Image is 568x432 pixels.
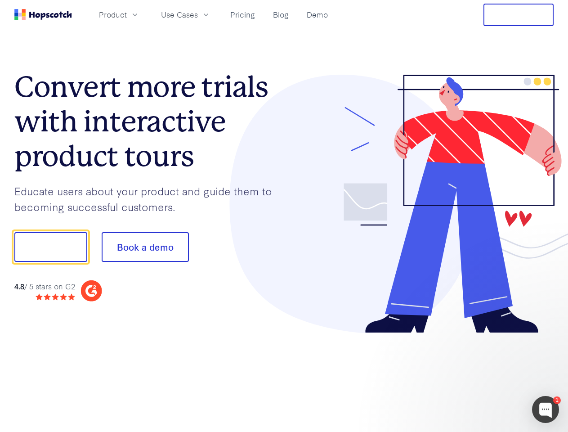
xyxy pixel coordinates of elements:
span: Product [99,9,127,20]
button: Free Trial [483,4,554,26]
button: Product [94,7,145,22]
button: Book a demo [102,232,189,262]
p: Educate users about your product and guide them to becoming successful customers. [14,183,284,214]
a: Home [14,9,72,20]
a: Demo [303,7,331,22]
a: Pricing [227,7,259,22]
span: Use Cases [161,9,198,20]
div: / 5 stars on G2 [14,281,75,292]
button: Show me! [14,232,87,262]
div: 1 [553,396,561,404]
strong: 4.8 [14,281,24,291]
a: Blog [269,7,292,22]
button: Use Cases [156,7,216,22]
h1: Convert more trials with interactive product tours [14,70,284,173]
